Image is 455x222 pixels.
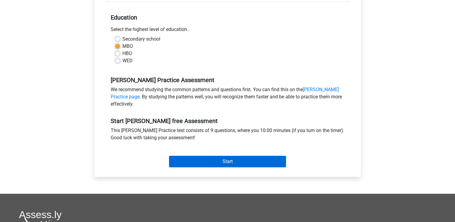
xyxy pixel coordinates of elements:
label: HBO [122,50,132,57]
label: WED [122,57,133,64]
input: Start [169,156,286,167]
h5: Start [PERSON_NAME] free Assessment [111,117,345,125]
label: MBO [122,43,133,50]
h5: Education [111,11,345,23]
h5: [PERSON_NAME] Practice Assessment [111,76,345,84]
div: This [PERSON_NAME] Practice test consists of 9 questions, where you 10:00 minutes (if you turn on... [106,127,349,144]
div: We recommend studying the common patterns and questions first. You can find this on the . By stud... [106,86,349,110]
label: Secondary school [122,35,160,43]
div: Select the highest level of education. [106,26,349,35]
